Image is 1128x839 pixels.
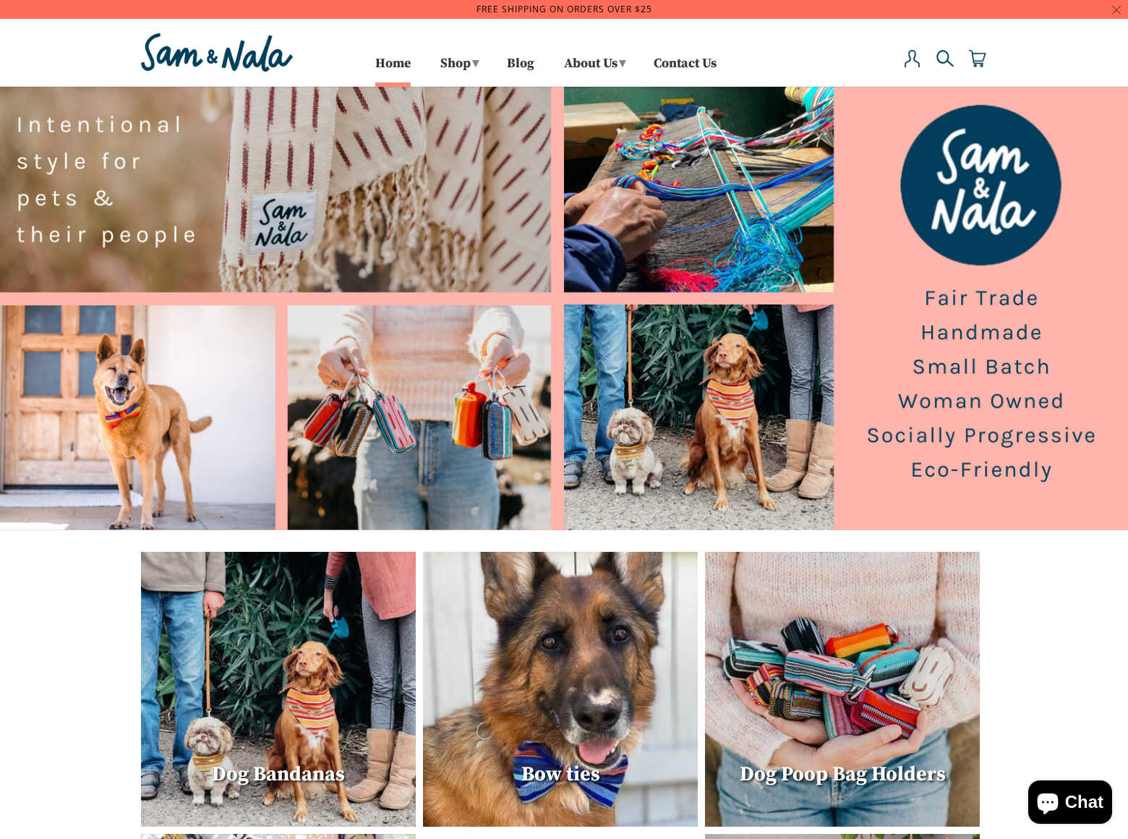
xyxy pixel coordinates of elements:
[375,59,411,82] a: Home
[472,55,479,72] span: ▾
[969,50,986,67] img: cart-icon
[521,762,600,787] span: Bow ties
[936,50,954,82] a: Search
[435,51,482,82] a: Shop▾
[904,50,921,67] img: user-icon
[477,3,652,15] a: Free Shipping on orders over $25
[137,30,296,75] img: Sam & Nala
[654,59,717,82] a: Contact Us
[559,51,629,82] a: About Us▾
[740,762,946,787] span: Dog Poop Bag Holders
[212,762,345,787] span: Dog Bandanas
[507,59,534,82] a: Blog
[1024,780,1116,827] inbox-online-store-chat: Shopify online store chat
[619,55,625,72] span: ▾
[904,50,921,82] a: My Account
[936,50,954,67] img: search-icon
